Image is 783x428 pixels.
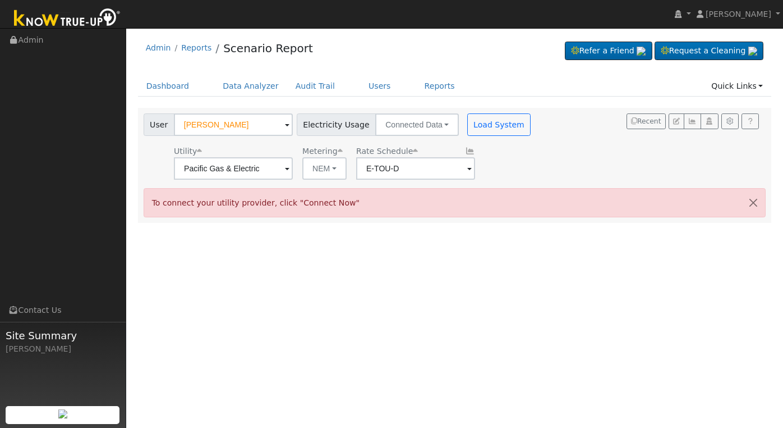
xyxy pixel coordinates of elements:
[627,113,666,129] button: Recent
[748,47,757,56] img: retrieve
[706,10,771,19] span: [PERSON_NAME]
[356,157,475,180] input: Select a Rate Schedule
[174,157,293,180] input: Select a Utility
[655,42,763,61] a: Request a Cleaning
[181,43,211,52] a: Reports
[146,43,171,52] a: Admin
[721,113,739,129] button: Settings
[467,113,531,136] button: Load System
[669,113,684,129] button: Edit User
[6,328,120,343] span: Site Summary
[297,113,376,136] span: Electricity Usage
[144,113,174,136] span: User
[375,113,459,136] button: Connected Data
[637,47,646,56] img: retrieve
[565,42,652,61] a: Refer a Friend
[701,113,718,129] button: Login As
[223,42,313,55] a: Scenario Report
[214,76,287,97] a: Data Analyzer
[360,76,399,97] a: Users
[703,76,771,97] a: Quick Links
[138,76,198,97] a: Dashboard
[8,6,126,31] img: Know True-Up
[6,343,120,355] div: [PERSON_NAME]
[356,147,418,156] span: Alias: None
[684,113,701,129] button: Multi-Series Graph
[174,145,293,157] div: Utility
[287,76,343,97] a: Audit Trail
[302,157,347,180] button: NEM
[174,113,293,136] input: Select a User
[152,198,360,207] span: To connect your utility provider, click "Connect Now"
[416,76,463,97] a: Reports
[741,113,759,129] a: Help Link
[302,145,347,157] div: Metering
[58,409,67,418] img: retrieve
[741,189,765,216] button: Close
